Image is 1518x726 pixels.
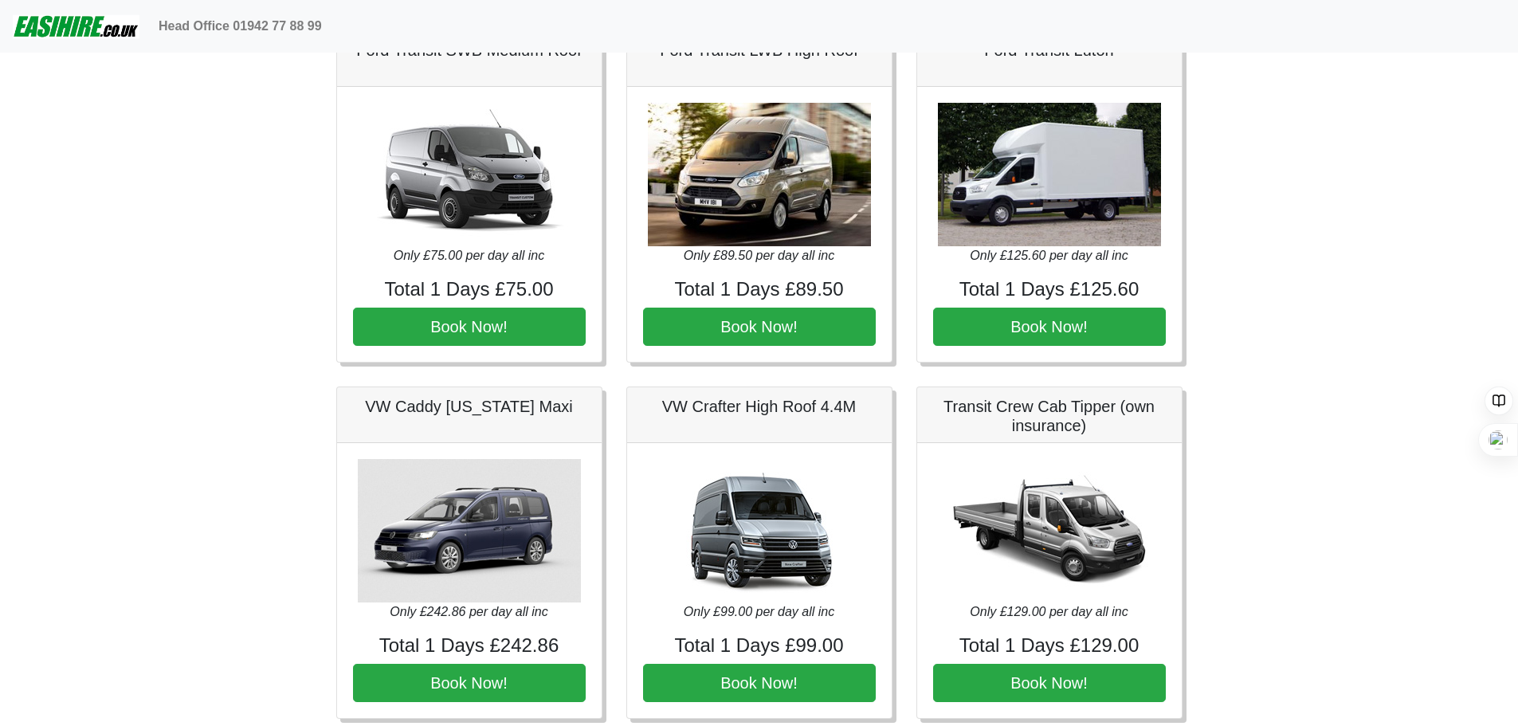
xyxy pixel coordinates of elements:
img: easihire_logo_small.png [13,10,139,42]
button: Book Now! [933,308,1166,346]
b: Head Office 01942 77 88 99 [159,19,322,33]
h4: Total 1 Days £129.00 [933,634,1166,657]
i: Only £99.00 per day all inc [684,605,834,618]
a: Head Office 01942 77 88 99 [152,10,328,42]
h4: Total 1 Days £125.60 [933,278,1166,301]
img: VW Crafter High Roof 4.4M [648,459,871,602]
h4: Total 1 Days £75.00 [353,278,586,301]
h5: VW Crafter High Roof 4.4M [643,397,876,416]
button: Book Now! [643,308,876,346]
button: Book Now! [353,308,586,346]
i: Only £125.60 per day all inc [970,249,1128,262]
h4: Total 1 Days £89.50 [643,278,876,301]
button: Book Now! [933,664,1166,702]
h4: Total 1 Days £242.86 [353,634,586,657]
img: Transit Crew Cab Tipper (own insurance) [938,459,1161,602]
button: Book Now! [353,664,586,702]
img: Ford Transit LWB High Roof [648,103,871,246]
img: VW Caddy California Maxi [358,459,581,602]
button: Book Now! [643,664,876,702]
h4: Total 1 Days £99.00 [643,634,876,657]
img: Ford Transit Luton [938,103,1161,246]
h5: VW Caddy [US_STATE] Maxi [353,397,586,416]
i: Only £242.86 per day all inc [390,605,547,618]
i: Only £75.00 per day all inc [394,249,544,262]
h5: Transit Crew Cab Tipper (own insurance) [933,397,1166,435]
i: Only £89.50 per day all inc [684,249,834,262]
img: Ford Transit SWB Medium Roof [358,103,581,246]
i: Only £129.00 per day all inc [970,605,1128,618]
